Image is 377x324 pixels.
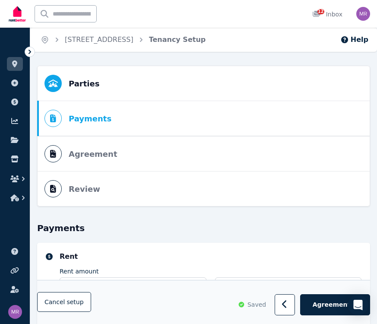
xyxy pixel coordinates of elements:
label: Rent amount [60,267,99,276]
img: Mulyadi Robin [356,7,370,21]
a: [STREET_ADDRESS] [65,35,133,44]
span: Agreement [313,301,351,309]
span: Parties [69,78,99,90]
button: Agreement [300,295,370,316]
span: Payments [69,113,111,125]
button: Parties [38,66,106,101]
nav: Breadcrumb [30,28,216,52]
div: Open Intercom Messenger [348,295,368,315]
button: Help [340,35,368,45]
span: Cancel [44,299,84,306]
img: RentBetter [7,3,28,25]
button: Cancelsetup [37,292,91,312]
nav: Progress [37,66,370,206]
button: Payments [38,101,118,136]
div: Inbox [312,10,342,19]
h5: Rent [60,251,361,262]
h3: Payments [37,222,370,234]
img: Mulyadi Robin [8,305,22,319]
span: setup [67,298,83,307]
span: Tenancy Setup [149,35,206,45]
span: 12 [317,9,324,14]
span: ORGANISE [7,48,34,54]
span: Saved [247,301,266,309]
